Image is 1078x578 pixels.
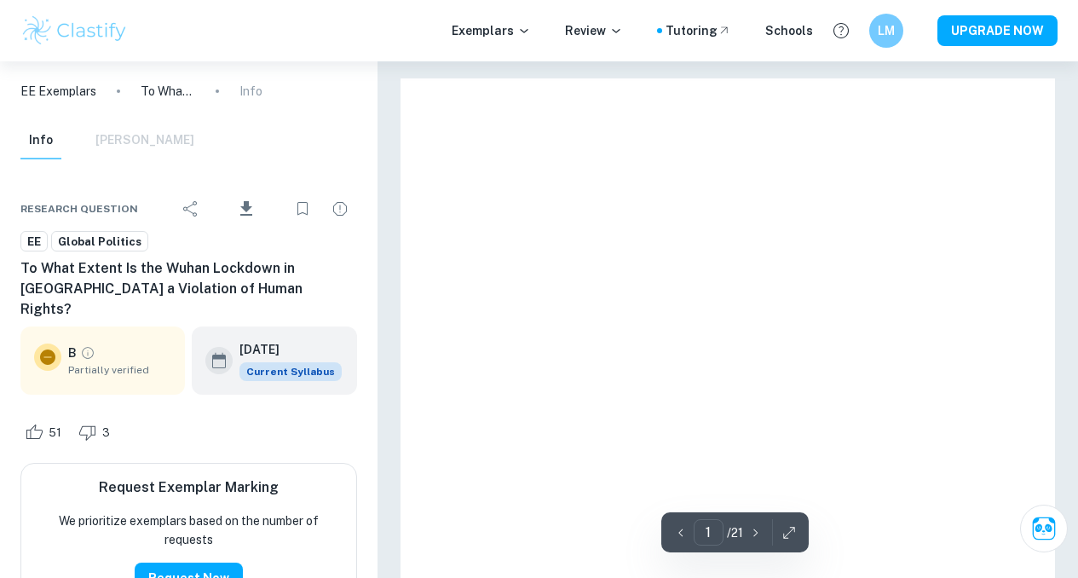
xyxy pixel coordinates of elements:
[452,21,531,40] p: Exemplars
[51,231,148,252] a: Global Politics
[93,425,119,442] span: 3
[141,82,195,101] p: To What Extent Is the Wuhan Lockdown in [GEOGRAPHIC_DATA] a Violation of Human Rights?
[20,14,129,48] img: Clastify logo
[239,340,328,359] h6: [DATE]
[937,15,1058,46] button: UPGRADE NOW
[239,362,342,381] div: This exemplar is based on the current syllabus. Feel free to refer to it for inspiration/ideas wh...
[285,192,320,226] div: Bookmark
[565,21,623,40] p: Review
[20,122,61,159] button: Info
[239,82,262,101] p: Info
[827,16,856,45] button: Help and Feedback
[211,187,282,231] div: Download
[74,419,119,446] div: Dislike
[239,362,342,381] span: Current Syllabus
[35,512,343,549] p: We prioritize exemplars based on the number of requests
[39,425,71,442] span: 51
[666,21,731,40] a: Tutoring
[99,477,279,498] h6: Request Exemplar Marking
[20,82,96,101] a: EE Exemplars
[765,21,813,40] a: Schools
[1020,505,1068,552] button: Ask Clai
[174,192,208,226] div: Share
[20,231,48,252] a: EE
[727,523,743,542] p: / 21
[80,345,95,361] a: Grade partially verified
[21,234,47,251] span: EE
[68,344,77,362] p: B
[20,201,138,217] span: Research question
[68,362,171,378] span: Partially verified
[20,419,71,446] div: Like
[52,234,147,251] span: Global Politics
[323,192,357,226] div: Report issue
[877,21,896,40] h6: LM
[20,258,357,320] h6: To What Extent Is the Wuhan Lockdown in [GEOGRAPHIC_DATA] a Violation of Human Rights?
[869,14,903,48] button: LM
